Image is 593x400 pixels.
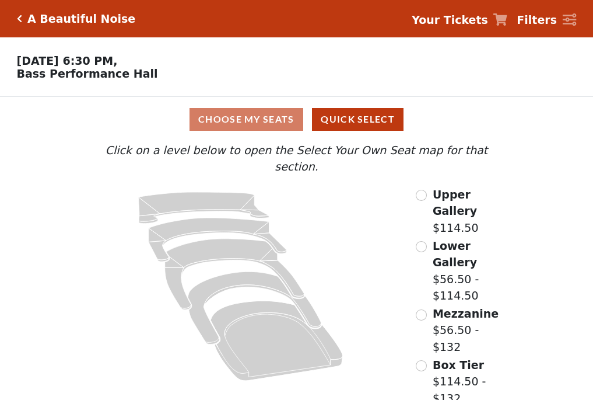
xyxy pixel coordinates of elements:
[517,13,557,26] strong: Filters
[149,218,287,262] path: Lower Gallery - Seats Available: 63
[433,305,511,356] label: $56.50 - $132
[17,15,22,23] a: Click here to go back to filters
[433,307,499,320] span: Mezzanine
[433,359,484,371] span: Box Tier
[211,301,343,381] path: Orchestra / Parterre Circle - Seats Available: 27
[139,192,269,224] path: Upper Gallery - Seats Available: 302
[433,186,511,236] label: $114.50
[27,12,135,26] h5: A Beautiful Noise
[433,188,477,218] span: Upper Gallery
[517,12,576,29] a: Filters
[433,238,511,304] label: $56.50 - $114.50
[412,13,488,26] strong: Your Tickets
[312,108,403,131] button: Quick Select
[433,239,477,269] span: Lower Gallery
[412,12,507,29] a: Your Tickets
[82,142,510,175] p: Click on a level below to open the Select Your Own Seat map for that section.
